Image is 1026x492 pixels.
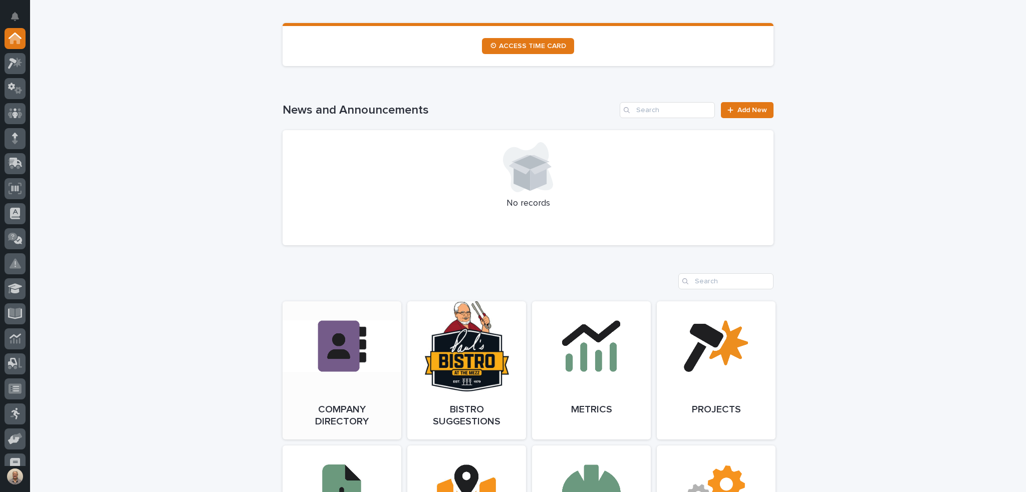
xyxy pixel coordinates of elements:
[737,107,767,114] span: Add New
[678,273,774,289] input: Search
[283,103,616,118] h1: News and Announcements
[407,301,526,439] a: Bistro Suggestions
[482,38,574,54] a: ⏲ ACCESS TIME CARD
[490,43,566,50] span: ⏲ ACCESS TIME CARD
[5,466,26,487] button: users-avatar
[5,6,26,27] button: Notifications
[657,301,776,439] a: Projects
[532,301,651,439] a: Metrics
[620,102,715,118] input: Search
[721,102,774,118] a: Add New
[13,12,26,28] div: Notifications
[283,301,401,439] a: Company Directory
[295,198,761,209] p: No records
